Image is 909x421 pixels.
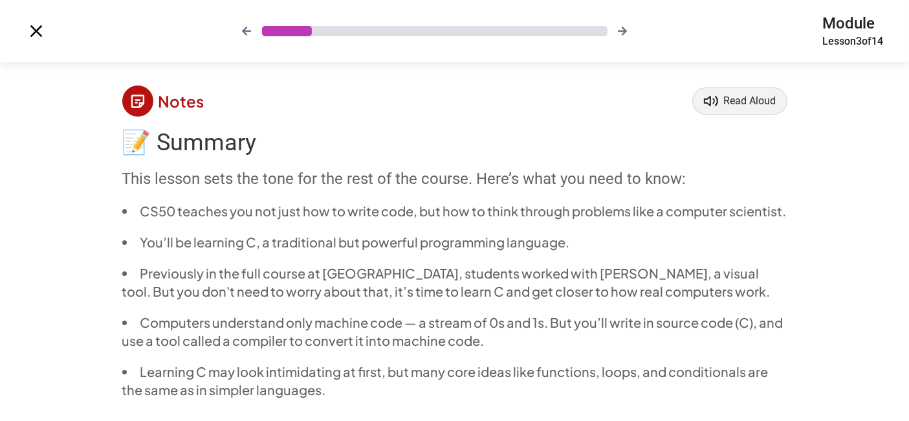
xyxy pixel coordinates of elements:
span: You’ll be learning C, a traditional but powerful programming language. [140,234,570,250]
span: Learning C may look intimidating at first, but many core ideas like functions, loops, and conditi... [122,363,769,398]
span: Lesson 3 of 14 [822,34,883,49]
span: CS50 teaches you not just how to write code, but how to think through problems like a computer sc... [140,203,787,219]
span: Read Aloud [724,93,776,109]
p: Module [822,13,883,34]
button: Read aloud [692,87,787,115]
span: Previously in the full course at [GEOGRAPHIC_DATA], students worked with [PERSON_NAME], a visual ... [122,265,771,299]
span: Notes [159,91,204,111]
span: This lesson sets the tone for the rest of the course. Here’s what you need to know: [122,170,686,188]
span: 📝 Summary [122,129,257,156]
span: Computers understand only machine code — a stream of 0s and 1s. But you’ll write in source code (... [122,314,783,348]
